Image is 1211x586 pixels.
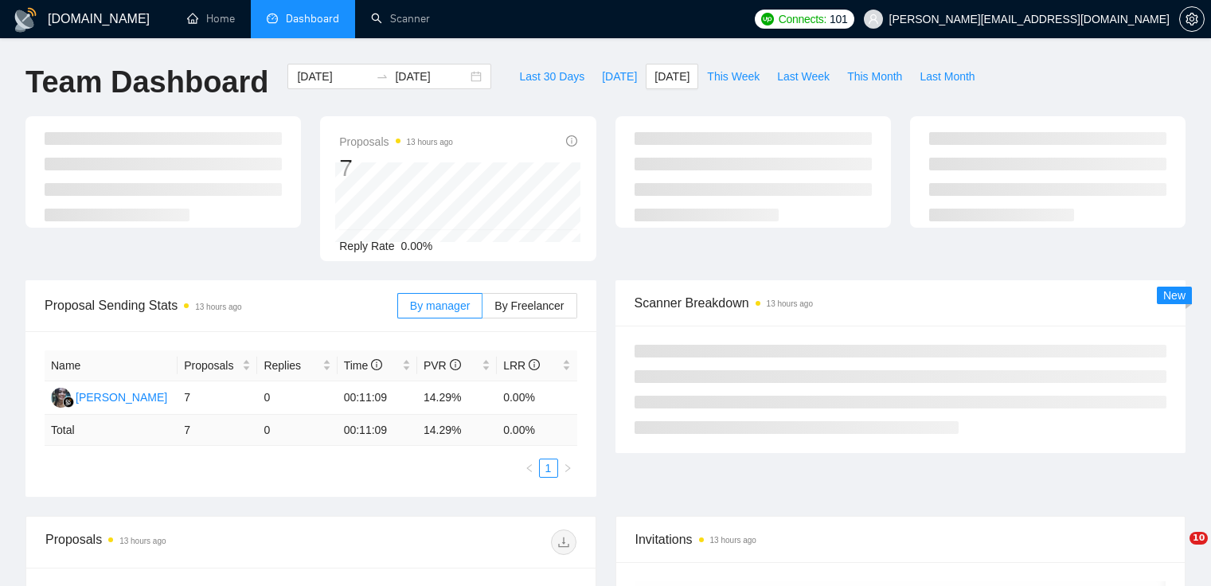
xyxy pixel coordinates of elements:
button: setting [1179,6,1205,32]
img: upwork-logo.png [761,13,774,25]
span: Proposals [184,357,239,374]
span: 0.00% [401,240,433,252]
span: PVR [424,359,461,372]
span: Last 30 Days [519,68,584,85]
li: 1 [539,459,558,478]
th: Proposals [178,350,257,381]
button: Last 30 Days [510,64,593,89]
span: info-circle [566,135,577,146]
span: Proposals [339,132,453,151]
img: RS [51,388,71,408]
span: This Week [707,68,760,85]
button: Last Month [911,64,983,89]
span: Dashboard [286,12,339,25]
a: RS[PERSON_NAME] [51,390,167,403]
span: By manager [410,299,470,312]
span: right [563,463,572,473]
a: searchScanner [371,12,430,25]
td: 14.29 % [417,415,497,446]
button: [DATE] [646,64,698,89]
input: End date [395,68,467,85]
time: 13 hours ago [119,537,166,545]
span: Proposal Sending Stats [45,295,397,315]
span: left [525,463,534,473]
span: Reply Rate [339,240,394,252]
img: gigradar-bm.png [63,397,74,408]
td: 00:11:09 [338,381,417,415]
input: Start date [297,68,369,85]
th: Name [45,350,178,381]
button: This Week [698,64,768,89]
span: Last Week [777,68,830,85]
td: 7 [178,381,257,415]
li: Next Page [558,459,577,478]
span: setting [1180,13,1204,25]
td: 7 [178,415,257,446]
span: swap-right [376,70,389,83]
time: 13 hours ago [195,303,241,311]
div: Proposals [45,529,311,555]
div: [PERSON_NAME] [76,389,167,406]
td: 00:11:09 [338,415,417,446]
td: 0.00% [497,381,576,415]
time: 13 hours ago [710,536,756,545]
td: 0 [257,381,337,415]
time: 13 hours ago [407,138,453,146]
iframe: Intercom live chat [1157,532,1195,570]
span: New [1163,289,1186,302]
button: left [520,459,539,478]
span: This Month [847,68,902,85]
span: user [868,14,879,25]
a: setting [1179,13,1205,25]
li: Previous Page [520,459,539,478]
span: [DATE] [602,68,637,85]
td: Total [45,415,178,446]
span: [DATE] [654,68,689,85]
span: 101 [830,10,847,28]
td: 0.00 % [497,415,576,446]
span: to [376,70,389,83]
span: info-circle [371,359,382,370]
span: Scanner Breakdown [635,293,1167,313]
img: logo [13,7,38,33]
h1: Team Dashboard [25,64,268,101]
button: Last Week [768,64,838,89]
span: info-circle [529,359,540,370]
th: Replies [257,350,337,381]
span: Connects: [779,10,826,28]
span: info-circle [450,359,461,370]
a: 1 [540,459,557,477]
button: [DATE] [593,64,646,89]
a: homeHome [187,12,235,25]
time: 13 hours ago [767,299,813,308]
span: Last Month [920,68,975,85]
span: By Freelancer [494,299,564,312]
span: dashboard [267,13,278,24]
span: 10 [1190,532,1208,545]
span: Replies [264,357,318,374]
td: 0 [257,415,337,446]
button: right [558,459,577,478]
span: Time [344,359,382,372]
span: LRR [503,359,540,372]
td: 14.29% [417,381,497,415]
div: 7 [339,153,453,183]
span: Invitations [635,529,1166,549]
button: This Month [838,64,911,89]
